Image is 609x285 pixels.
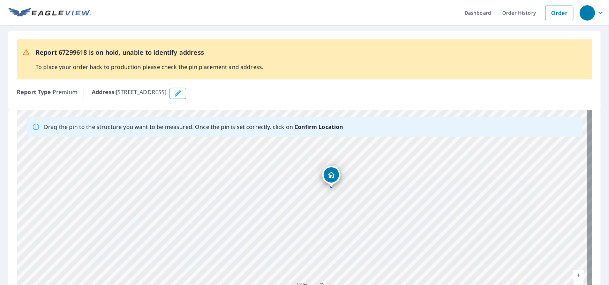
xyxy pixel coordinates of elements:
p: : Premium [17,88,77,99]
a: Current Level 18, Zoom In [573,270,584,280]
p: To place your order back to production please check the pin placement and address. [36,63,263,71]
b: Report Type [17,88,51,96]
p: : [STREET_ADDRESS] [92,88,167,99]
b: Confirm Location [294,123,343,131]
p: Drag the pin to the structure you want to be measured. Once the pin is set correctly, click on [44,123,343,131]
div: Dropped pin, building 1, Residential property, 7400 W 37th St N Wichita, KS 67205 [322,166,340,187]
a: Order [545,6,573,20]
b: Address [92,88,114,96]
p: Report 67299618 is on hold, unable to identify address [36,48,263,57]
img: EV Logo [8,8,91,18]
